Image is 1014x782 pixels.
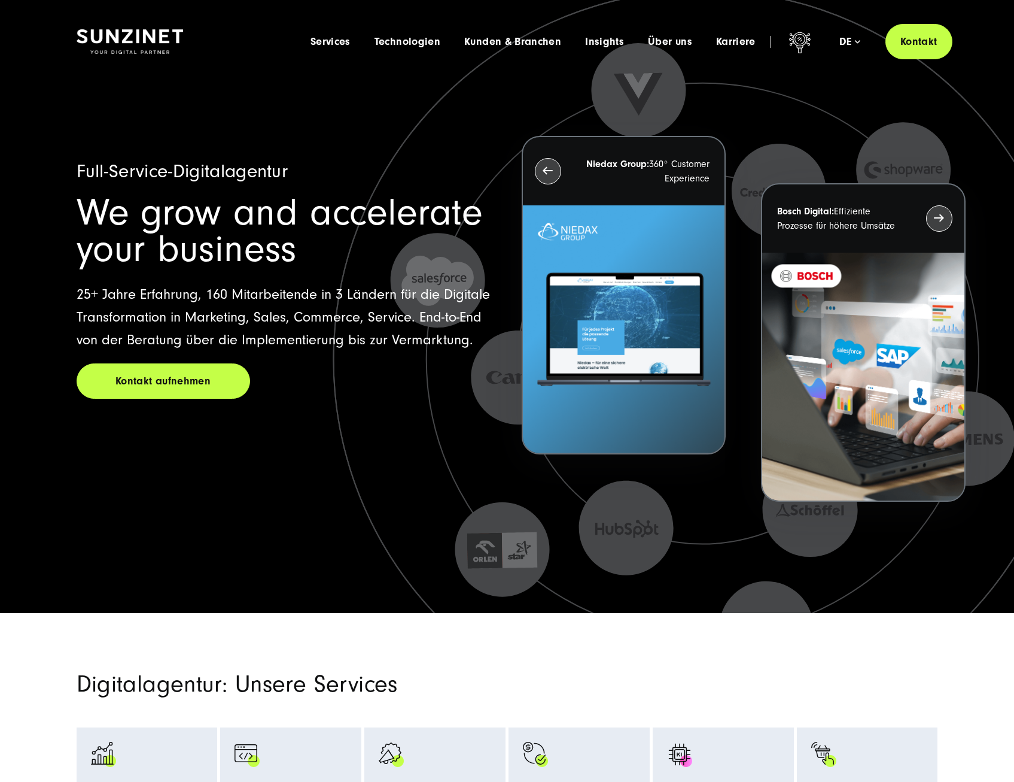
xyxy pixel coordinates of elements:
[583,157,710,186] p: 360° Customer Experience
[716,36,756,48] a: Karriere
[77,29,183,54] img: SUNZINET Full Service Digital Agentur
[648,36,692,48] a: Über uns
[77,283,493,351] p: 25+ Jahre Erfahrung, 160 Mitarbeitende in 3 Ländern für die Digitale Transformation in Marketing,...
[585,36,624,48] a: Insights
[77,160,288,182] span: Full-Service-Digitalagentur
[77,673,645,696] h2: Digitalagentur: Unsere Services
[310,36,351,48] a: Services
[762,253,964,501] img: BOSCH - Kundeprojekt - Digital Transformation Agentur SUNZINET
[464,36,561,48] a: Kunden & Branchen
[77,363,250,399] a: Kontakt aufnehmen
[777,204,904,233] p: Effiziente Prozesse für höhere Umsätze
[839,36,860,48] div: de
[777,206,834,217] strong: Bosch Digital:
[761,183,965,502] button: Bosch Digital:Effiziente Prozesse für höhere Umsätze BOSCH - Kundeprojekt - Digital Transformatio...
[523,205,724,454] img: Letztes Projekt von Niedax. Ein Laptop auf dem die Niedax Website geöffnet ist, auf blauem Hinter...
[586,159,649,169] strong: Niedax Group:
[522,136,726,455] button: Niedax Group:360° Customer Experience Letztes Projekt von Niedax. Ein Laptop auf dem die Niedax W...
[885,24,952,59] a: Kontakt
[77,191,483,271] span: We grow and accelerate your business
[374,36,440,48] a: Technologien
